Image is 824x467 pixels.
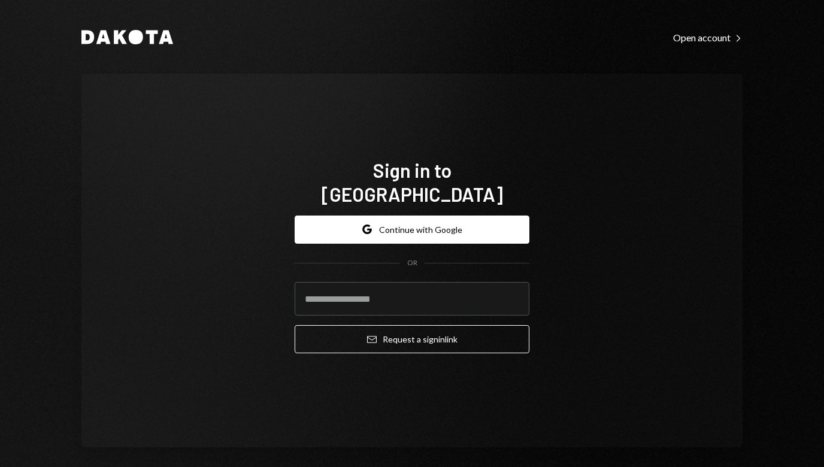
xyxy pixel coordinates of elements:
button: Request a signinlink [295,325,529,353]
a: Open account [673,31,743,44]
button: Continue with Google [295,216,529,244]
div: OR [407,258,417,268]
h1: Sign in to [GEOGRAPHIC_DATA] [295,158,529,206]
div: Open account [673,32,743,44]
